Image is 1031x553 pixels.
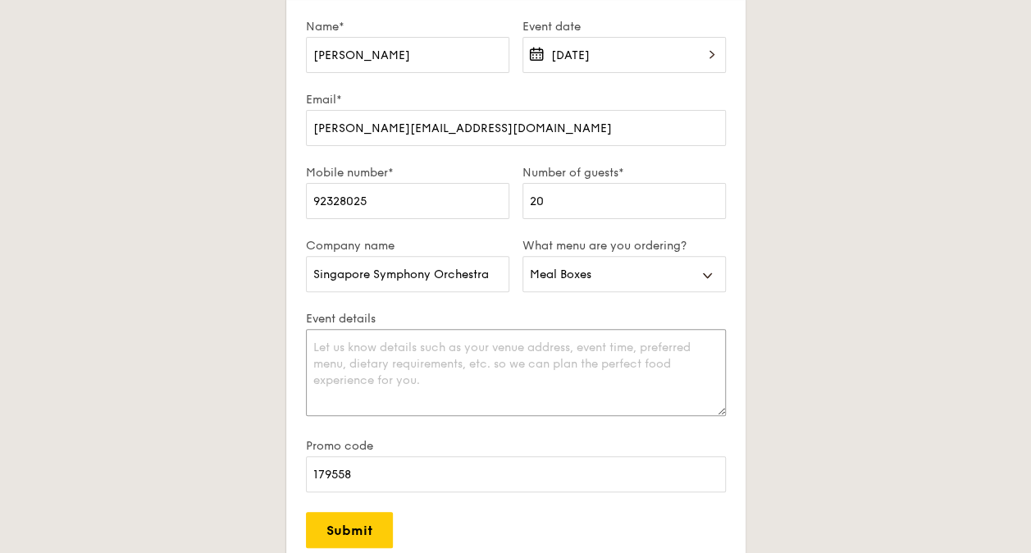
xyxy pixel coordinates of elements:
label: Promo code [306,439,726,453]
label: Number of guests* [522,166,726,180]
label: Name* [306,20,509,34]
label: Mobile number* [306,166,509,180]
label: What menu are you ordering? [522,239,726,253]
input: Submit [306,512,393,548]
textarea: Let us know details such as your venue address, event time, preferred menu, dietary requirements,... [306,329,726,416]
label: Company name [306,239,509,253]
label: Email* [306,93,726,107]
label: Event date [522,20,726,34]
label: Event details [306,312,726,326]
